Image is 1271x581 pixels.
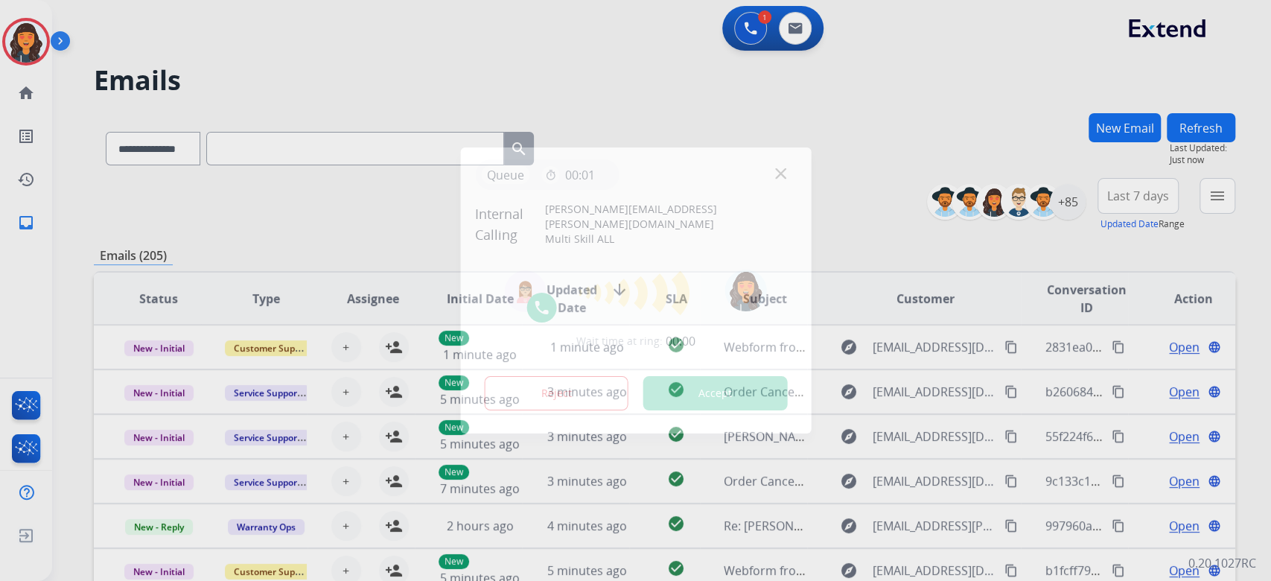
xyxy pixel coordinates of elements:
[544,169,556,181] mat-icon: timer
[484,376,628,410] button: Reject
[775,168,786,180] img: close-button
[481,165,529,184] p: Queue
[475,203,545,245] span: Internal Calling
[643,376,787,410] button: Accept
[545,232,796,247] p: Multi Skill ALL
[513,279,537,303] img: agent-avatar
[532,299,550,317] img: call-icon
[1188,554,1256,572] p: 0.20.1027RC
[576,334,663,349] span: Wait time at ring:
[565,166,595,184] span: 00:01
[666,332,695,350] span: 00:00
[545,202,796,232] p: [PERSON_NAME][EMAIL_ADDRESS][PERSON_NAME][DOMAIN_NAME]
[725,270,767,311] img: avatar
